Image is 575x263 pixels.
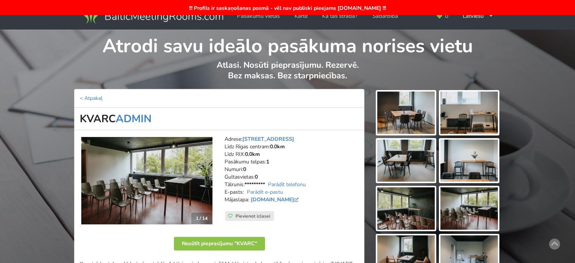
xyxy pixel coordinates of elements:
a: ADMIN [116,112,152,126]
span: 0 [445,13,448,19]
a: [STREET_ADDRESS] [242,135,294,143]
button: Nosūtīt pieprasījumu "KVARC" [174,237,265,251]
address: Adrese: Līdz Rīgas centram: Līdz RIX: Pasākumu telpas: Numuri: Gultasvietas: Tālrunis: E-pasts: M... [225,135,359,211]
strong: 1 [266,158,269,165]
a: Parādīt e-pastu [247,188,283,196]
img: KVARC | | Pasākumu vieta - galerijas bilde [377,92,435,134]
a: [DOMAIN_NAME] [251,196,300,203]
h1: Atrodi savu ideālo pasākuma norises vietu [74,30,501,58]
a: Pasākumu vietas [232,9,285,23]
a: Kā tas strādā? [317,9,363,23]
strong: 0 [255,173,258,181]
a: < Atpakaļ [80,95,102,102]
div: Latviešu [457,9,499,23]
img: KVARC | | Pasākumu vieta - galerijas bilde [440,92,498,134]
img: KVARC | | Pasākumu vieta - galerijas bilde [440,187,498,230]
a: Parādīt telefonu [268,181,306,188]
img: KVARC | | Pasākumu vieta - galerijas bilde [440,140,498,182]
strong: 0 [243,166,246,173]
img: Konferenču centrs | | KVARC [81,137,212,225]
strong: 0.0km [245,151,260,158]
img: KVARC | | Pasākumu vieta - galerijas bilde [377,187,435,230]
img: KVARC | | Pasākumu vieta - galerijas bilde [377,140,435,182]
span: Pievienot izlasei [236,213,270,219]
strong: 0.0km [270,143,285,150]
a: Konferenču centrs | | KVARC 1 / 14 [81,137,212,225]
div: 1 / 14 [191,213,212,224]
a: Karte [289,9,313,23]
p: Atlasi. Nosūti pieprasījumu. Rezervē. Bez maksas. Bez starpniecības. [74,60,501,89]
h1: KVARC [74,108,364,130]
a: Sadarbība [367,9,403,23]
